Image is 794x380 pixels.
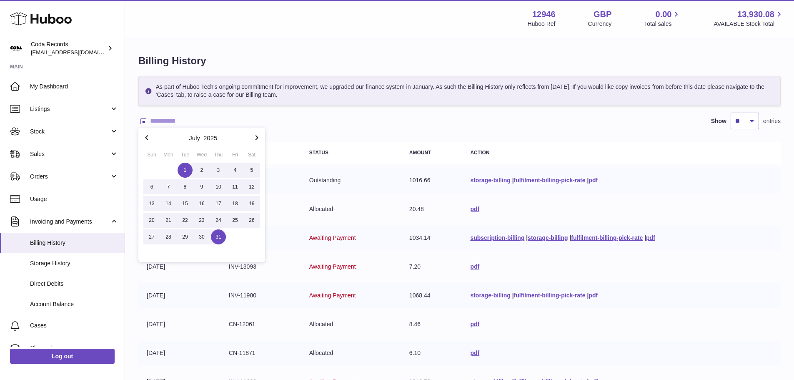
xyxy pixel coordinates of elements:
[144,179,159,194] span: 6
[644,234,646,241] span: |
[309,350,333,356] span: Allocated
[210,151,227,159] div: Thu
[514,292,586,299] a: fulfilment-billing-pick-rate
[194,163,209,178] span: 2
[160,212,177,229] button: 21
[401,283,462,308] td: 1068.44
[210,195,227,212] button: 17
[178,163,193,178] span: 1
[401,312,462,337] td: 8.46
[309,292,356,299] span: Awaiting Payment
[228,213,243,228] span: 25
[178,229,193,244] span: 29
[470,263,479,270] a: pdf
[646,234,655,241] a: pdf
[211,213,226,228] span: 24
[309,234,356,241] span: Awaiting Payment
[526,234,528,241] span: |
[243,179,260,195] button: 12
[161,229,176,244] span: 28
[220,341,301,365] td: CN-11871
[193,229,210,245] button: 30
[309,263,356,270] span: Awaiting Payment
[594,9,611,20] strong: GBP
[587,292,589,299] span: |
[177,162,193,179] button: 1
[309,150,328,156] strong: Status
[30,128,110,136] span: Stock
[470,177,510,184] a: storage-billing
[194,196,209,211] span: 16
[589,177,598,184] a: pdf
[227,195,243,212] button: 18
[589,292,598,299] a: pdf
[178,213,193,228] span: 22
[309,206,333,212] span: Allocated
[220,312,301,337] td: CN-12061
[528,234,568,241] a: storage-billing
[763,117,781,125] span: entries
[30,195,118,203] span: Usage
[211,163,226,178] span: 3
[193,151,210,159] div: Wed
[244,179,259,194] span: 12
[178,196,193,211] span: 15
[10,349,115,364] a: Log out
[193,162,210,179] button: 2
[401,168,462,193] td: 1016.66
[227,179,243,195] button: 11
[138,254,220,279] td: [DATE]
[177,151,193,159] div: Tue
[211,229,226,244] span: 31
[532,9,556,20] strong: 12946
[30,105,110,113] span: Listings
[194,229,209,244] span: 30
[711,117,726,125] label: Show
[528,20,556,28] div: Huboo Ref
[401,341,462,365] td: 6.10
[203,135,217,141] button: 2025
[31,49,123,55] span: [EMAIL_ADDRESS][DOMAIN_NAME]
[30,239,118,247] span: Billing History
[160,229,177,245] button: 28
[143,195,160,212] button: 13
[210,162,227,179] button: 3
[30,259,118,267] span: Storage History
[30,344,118,352] span: Channels
[644,9,681,28] a: 0.00 Total sales
[470,350,479,356] a: pdf
[470,150,489,156] strong: Action
[243,212,260,229] button: 26
[143,179,160,195] button: 6
[244,163,259,178] span: 5
[227,212,243,229] button: 25
[401,197,462,221] td: 20.48
[138,312,220,337] td: [DATE]
[194,213,209,228] span: 23
[401,254,462,279] td: 7.20
[160,195,177,212] button: 14
[144,213,159,228] span: 20
[178,179,193,194] span: 8
[571,234,643,241] a: fulfilment-billing-pick-rate
[470,292,510,299] a: storage-billing
[177,212,193,229] button: 22
[30,322,118,330] span: Cases
[569,234,571,241] span: |
[514,177,586,184] a: fulfilment-billing-pick-rate
[193,195,210,212] button: 16
[30,280,118,288] span: Direct Debits
[512,177,514,184] span: |
[409,150,431,156] strong: Amount
[160,179,177,195] button: 7
[177,229,193,245] button: 29
[143,229,160,245] button: 27
[143,212,160,229] button: 20
[144,229,159,244] span: 27
[737,9,774,20] span: 13,930.08
[588,20,612,28] div: Currency
[30,150,110,158] span: Sales
[161,213,176,228] span: 21
[161,196,176,211] span: 14
[470,321,479,327] a: pdf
